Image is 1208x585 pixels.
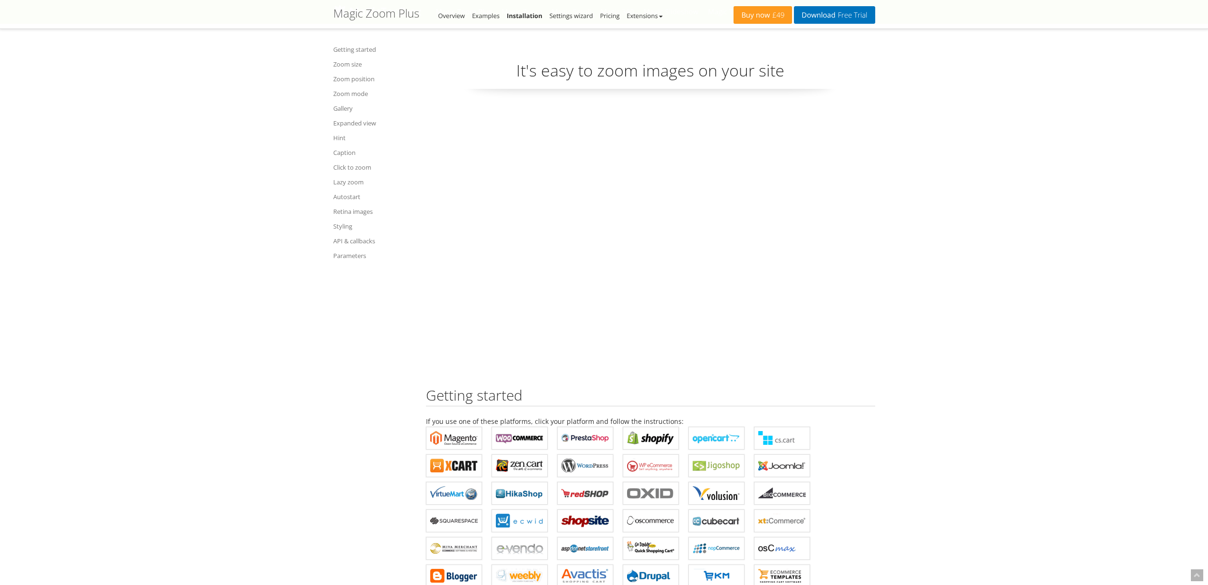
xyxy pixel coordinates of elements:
b: Magic Zoom Plus for Joomla [758,459,806,473]
a: Magic Zoom Plus for ShopSite [557,509,613,532]
a: Magic Zoom Plus for VirtueMart [426,482,482,505]
a: Magic Zoom Plus for Joomla [754,454,810,477]
b: Magic Zoom Plus for OpenCart [693,431,740,445]
b: Magic Zoom Plus for OXID [627,486,675,500]
b: Magic Zoom Plus for Zen Cart [496,459,543,473]
a: Magic Zoom Plus for Jigoshop [688,454,744,477]
b: Magic Zoom Plus for X-Cart [430,459,478,473]
a: Magic Zoom Plus for GoDaddy Shopping Cart [623,537,679,560]
b: Magic Zoom Plus for ShopSite [561,514,609,528]
b: Magic Zoom Plus for Shopify [627,431,675,445]
b: Magic Zoom Plus for WP e-Commerce [627,459,675,473]
a: Magic Zoom Plus for OpenCart [688,427,744,450]
b: Magic Zoom Plus for Avactis [561,569,609,583]
a: Styling [333,221,414,232]
a: Parameters [333,250,414,261]
p: It's easy to zoom images on your site [426,59,875,89]
a: Magic Zoom Plus for HikaShop [492,482,548,505]
b: Magic Zoom Plus for WooCommerce [496,431,543,445]
h1: Magic Zoom Plus [333,7,419,19]
a: Magic Zoom Plus for Volusion [688,482,744,505]
b: Magic Zoom Plus for Weebly [496,569,543,583]
b: Magic Zoom Plus for Volusion [693,486,740,500]
b: Magic Zoom Plus for CS-Cart [758,431,806,445]
a: Settings wizard [550,11,593,20]
a: Extensions [627,11,662,20]
b: Magic Zoom Plus for GoDaddy Shopping Cart [627,541,675,556]
a: Retina images [333,206,414,217]
a: Overview [438,11,465,20]
b: Magic Zoom Plus for Jigoshop [693,459,740,473]
b: Magic Zoom Plus for osCommerce [627,514,675,528]
b: Magic Zoom Plus for Magento [430,431,478,445]
b: Magic Zoom Plus for PrestaShop [561,431,609,445]
b: Magic Zoom Plus for EKM [693,569,740,583]
a: Magic Zoom Plus for Magento [426,427,482,450]
a: Gallery [333,103,414,114]
a: Expanded view [333,117,414,129]
b: Magic Zoom Plus for CubeCart [693,514,740,528]
a: Zoom position [333,73,414,85]
b: Magic Zoom Plus for WordPress [561,459,609,473]
a: Magic Zoom Plus for CS-Cart [754,427,810,450]
a: Lazy zoom [333,176,414,188]
a: Magic Zoom Plus for PrestaShop [557,427,613,450]
a: Magic Zoom Plus for CubeCart [688,509,744,532]
a: Buy now£49 [734,6,792,24]
a: Hint [333,132,414,144]
a: Magic Zoom Plus for Bigcommerce [754,482,810,505]
a: API & callbacks [333,235,414,247]
span: Free Trial [835,11,867,19]
a: Getting started [333,44,414,55]
b: Magic Zoom Plus for AspDotNetStorefront [561,541,609,556]
b: Magic Zoom Plus for nopCommerce [693,541,740,556]
b: Magic Zoom Plus for Bigcommerce [758,486,806,500]
a: Magic Zoom Plus for nopCommerce [688,537,744,560]
b: Magic Zoom Plus for ecommerce Templates [758,569,806,583]
a: Click to zoom [333,162,414,173]
a: Magic Zoom Plus for osCommerce [623,509,679,532]
a: Magic Zoom Plus for WordPress [557,454,613,477]
b: Magic Zoom Plus for xt:Commerce [758,514,806,528]
a: Magic Zoom Plus for redSHOP [557,482,613,505]
b: Magic Zoom Plus for Squarespace [430,514,478,528]
a: Examples [472,11,500,20]
b: Magic Zoom Plus for Blogger [430,569,478,583]
b: Magic Zoom Plus for Drupal [627,569,675,583]
a: Autostart [333,191,414,202]
a: Magic Zoom Plus for X-Cart [426,454,482,477]
a: Magic Zoom Plus for WP e-Commerce [623,454,679,477]
b: Magic Zoom Plus for HikaShop [496,486,543,500]
a: Installation [507,11,542,20]
b: Magic Zoom Plus for redSHOP [561,486,609,500]
a: DownloadFree Trial [794,6,875,24]
a: Magic Zoom Plus for Squarespace [426,509,482,532]
b: Magic Zoom Plus for osCMax [758,541,806,556]
a: Caption [333,147,414,158]
a: Magic Zoom Plus for xt:Commerce [754,509,810,532]
span: £49 [770,11,785,19]
h2: Getting started [426,387,875,406]
b: Magic Zoom Plus for VirtueMart [430,486,478,500]
b: Magic Zoom Plus for Miva Merchant [430,541,478,556]
a: Magic Zoom Plus for Shopify [623,427,679,450]
a: Pricing [600,11,619,20]
a: Magic Zoom Plus for WooCommerce [492,427,548,450]
a: Magic Zoom Plus for OXID [623,482,679,505]
a: Zoom mode [333,88,414,99]
a: Magic Zoom Plus for e-vendo [492,537,548,560]
a: Magic Zoom Plus for AspDotNetStorefront [557,537,613,560]
a: Magic Zoom Plus for ECWID [492,509,548,532]
b: Magic Zoom Plus for e-vendo [496,541,543,556]
a: Magic Zoom Plus for osCMax [754,537,810,560]
a: Magic Zoom Plus for Zen Cart [492,454,548,477]
a: Zoom size [333,58,414,70]
b: Magic Zoom Plus for ECWID [496,514,543,528]
a: Magic Zoom Plus for Miva Merchant [426,537,482,560]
